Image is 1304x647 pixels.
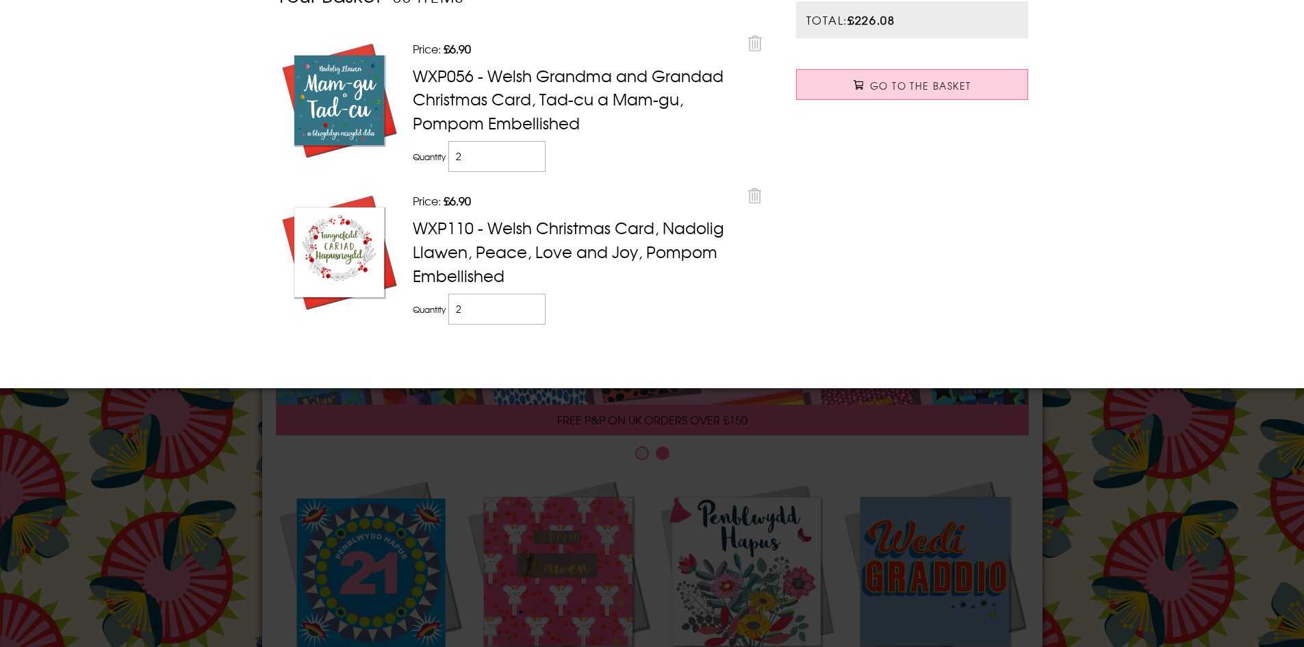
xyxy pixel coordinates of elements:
a: Remove [745,30,765,55]
label: Quantity [413,303,446,316]
strong: £6.90 [441,192,471,209]
a: Remove [745,182,765,207]
p: Total: [796,1,1029,38]
p: Price: [413,192,738,209]
span: Go to the Basket [870,79,971,92]
input: Item quantity [448,141,546,172]
strong: £6.90 [441,40,471,57]
a: WXP110 - Welsh Christmas Card, Nadolig Llawen, Peace, Love and Joy, Pompom Embellished [413,216,724,286]
a: Go to the Basket [796,69,1029,100]
label: Quantity [413,151,446,163]
p: Price: [413,40,738,57]
input: Item quantity [448,294,546,325]
a: WXP056 - Welsh Grandma and Grandad Christmas Card, Tad-cu a Mam-gu, Pompom Embellished [413,64,724,134]
img: WXP110_e4dc9ff0-a832-44c8-ad79-9cdd7fd782dd.jpg [279,192,399,312]
img: WXP056_b7c350a6-88a5-4bb4-901e-2dfb4feba4e7.jpg [279,40,399,160]
strong: £226.08 [847,12,895,28]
